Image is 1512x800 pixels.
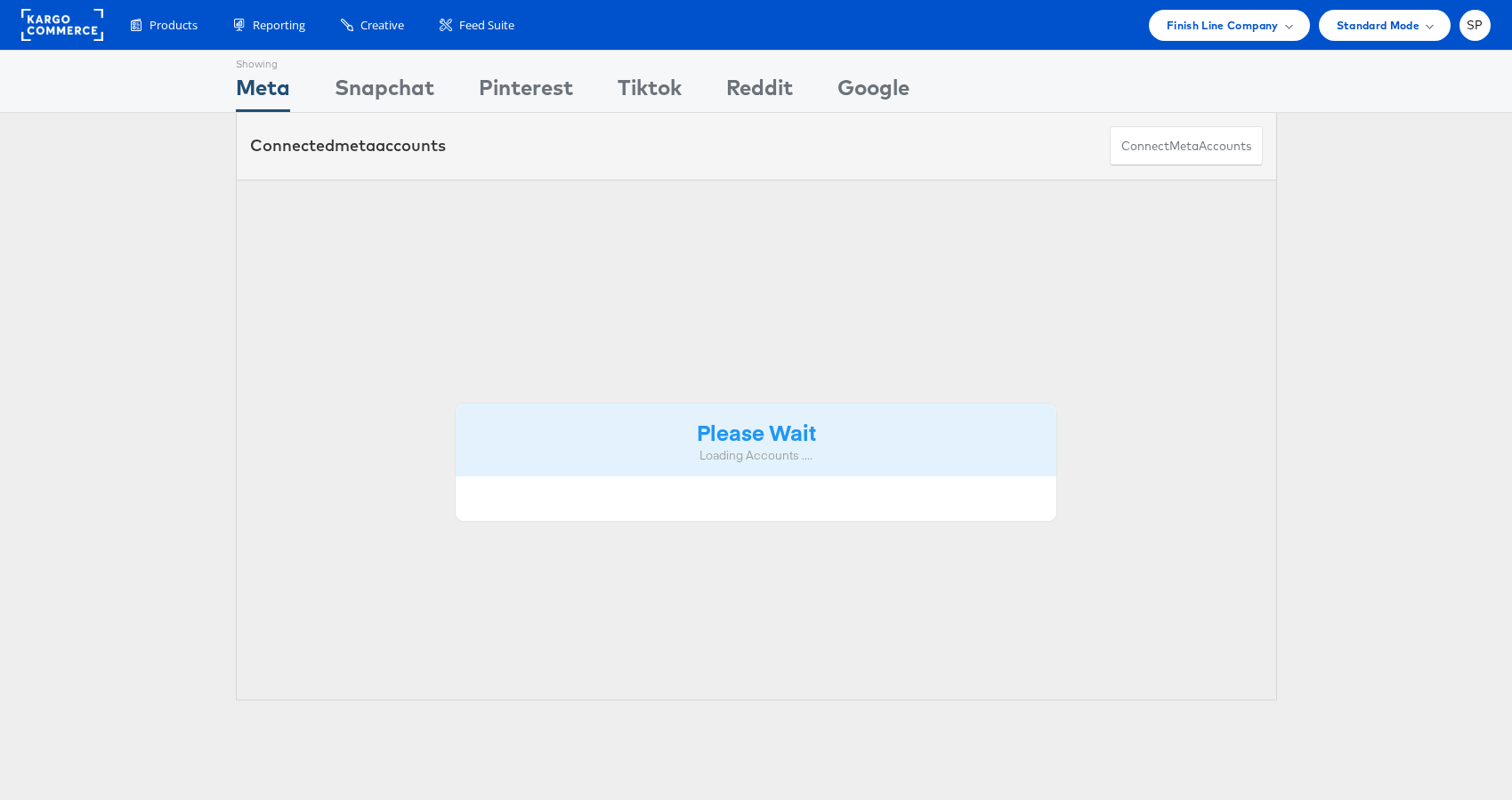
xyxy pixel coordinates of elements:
[459,17,514,34] span: Feed Suite
[1467,20,1484,31] span: SP
[236,72,290,112] div: Meta
[150,17,198,34] span: Products
[469,447,1044,464] div: Loading Accounts ....
[335,135,376,156] span: meta
[1167,16,1279,35] span: Finish Line Company
[726,72,793,112] div: Reddit
[837,72,910,112] div: Google
[236,51,290,72] div: Showing
[1110,126,1263,166] button: ConnectmetaAccounts
[253,17,305,34] span: Reporting
[618,72,682,112] div: Tiktok
[1337,16,1419,35] span: Standard Mode
[360,17,404,34] span: Creative
[1169,138,1199,155] span: meta
[479,72,573,112] div: Pinterest
[697,417,816,446] strong: Please Wait
[335,72,434,112] div: Snapchat
[250,134,446,157] div: Connected accounts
